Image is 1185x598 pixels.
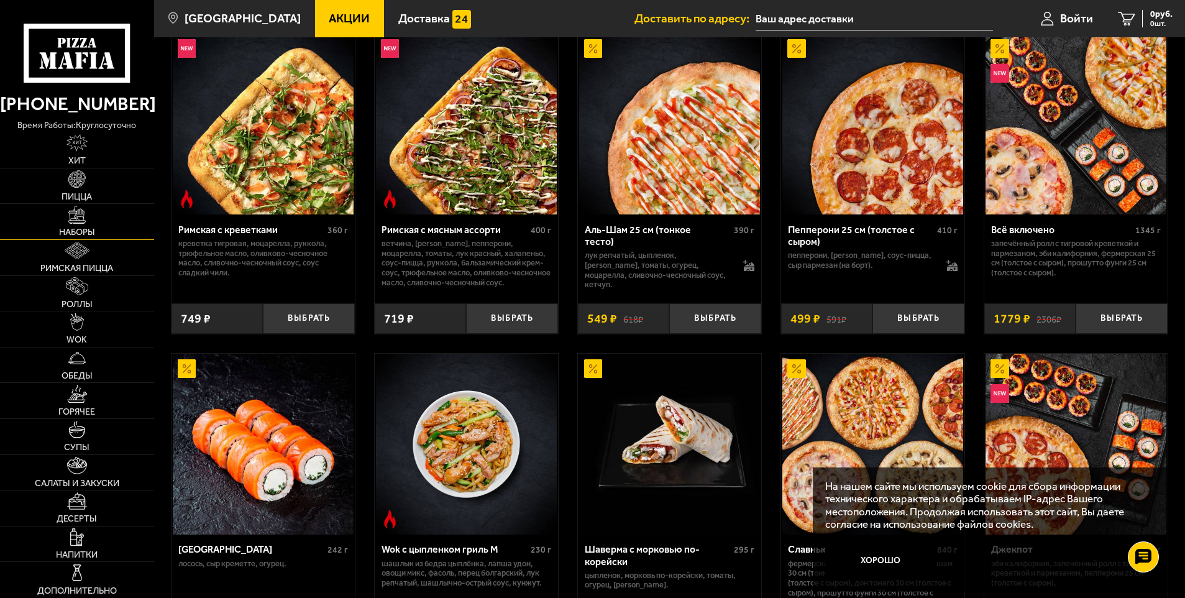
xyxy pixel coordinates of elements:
span: Напитки [56,551,98,559]
a: НовинкаОстрое блюдоРимская с мясным ассорти [375,34,558,214]
span: Салаты и закуски [35,479,119,488]
button: Выбрать [872,303,964,334]
span: 295 г [734,545,754,555]
img: Акционный [787,359,806,378]
span: 749 ₽ [181,313,211,325]
img: Новинка [991,64,1009,83]
div: Wok с цыпленком гриль M [382,543,528,555]
span: 0 руб. [1150,10,1173,19]
img: Акционный [584,39,603,58]
a: АкционныйНовинкаДжекпот [984,354,1168,535]
a: АкционныйАль-Шам 25 см (тонкое тесто) [578,34,761,214]
p: креветка тигровая, моцарелла, руккола, трюфельное масло, оливково-чесночное масло, сливочно-чесно... [178,239,348,278]
img: Пепперони 25 см (толстое с сыром) [782,34,963,214]
a: АкционныйШаверма с морковью по-корейски [578,354,761,535]
span: Десерты [57,515,97,523]
span: Римская пицца [40,264,113,273]
div: Аль-Шам 25 см (тонкое тесто) [585,224,731,247]
button: Выбрать [466,303,558,334]
div: Римская с креветками [178,224,324,236]
div: Римская с мясным ассорти [382,224,528,236]
img: Римская с креветками [173,34,354,214]
span: 1345 г [1135,225,1161,236]
a: АкционныйНовинкаВсё включено [984,34,1168,214]
span: 410 г [937,225,958,236]
input: Ваш адрес доставки [756,7,992,30]
span: Войти [1060,12,1093,24]
span: Супы [64,443,89,452]
p: цыпленок, морковь по-корейски, томаты, огурец, [PERSON_NAME]. [585,571,754,591]
img: Аль-Шам 25 см (тонкое тесто) [579,34,760,214]
img: Акционный [787,39,806,58]
img: Новинка [178,39,196,58]
img: Острое блюдо [381,510,400,528]
span: 1779 ₽ [994,313,1030,325]
a: АкционныйПепперони 25 см (толстое с сыром) [781,34,964,214]
span: WOK [66,336,87,344]
p: Запечённый ролл с тигровой креветкой и пармезаном, Эби Калифорния, Фермерская 25 см (толстое с сы... [991,239,1161,278]
img: Акционный [584,359,603,378]
a: АкционныйФиладельфия [172,354,355,535]
span: 0 шт. [1150,20,1173,27]
s: 591 ₽ [826,313,846,325]
div: Пепперони 25 см (толстое с сыром) [788,224,934,247]
img: Джекпот [986,354,1166,535]
p: шашлык из бедра цыплёнка, лапша удон, овощи микс, фасоль, перец болгарский, лук репчатый, шашлычн... [382,559,551,589]
button: Хорошо [825,543,936,580]
img: Wok с цыпленком гриль M [376,354,557,535]
span: 400 г [531,225,551,236]
s: 618 ₽ [623,313,643,325]
img: Новинка [991,384,1009,403]
img: Острое блюдо [381,190,400,208]
span: 242 г [327,545,348,555]
img: Шаверма с морковью по-корейски [579,354,760,535]
img: Филадельфия [173,354,354,535]
span: Пицца [62,193,92,201]
span: Роллы [62,300,93,309]
img: Острое блюдо [178,190,196,208]
a: Острое блюдоWok с цыпленком гриль M [375,354,558,535]
span: 719 ₽ [384,313,414,325]
span: Обеды [62,372,93,380]
div: [GEOGRAPHIC_DATA] [178,543,324,555]
p: лук репчатый, цыпленок, [PERSON_NAME], томаты, огурец, моцарелла, сливочно-чесночный соус, кетчуп. [585,251,731,290]
div: Всё включено [991,224,1132,236]
p: ветчина, [PERSON_NAME], пепперони, моцарелла, томаты, лук красный, халапеньо, соус-пицца, руккола... [382,239,551,288]
span: Акции [329,12,370,24]
span: 499 ₽ [790,313,820,325]
p: На нашем сайте мы используем cookie для сбора информации технического характера и обрабатываем IP... [825,480,1148,531]
div: Шаверма с морковью по-корейски [585,543,731,567]
img: Акционный [178,359,196,378]
span: Доставить по адресу: [634,12,756,24]
button: Выбрать [263,303,355,334]
span: 549 ₽ [587,313,617,325]
a: АкционныйСлавные парни [781,354,964,535]
span: 230 г [531,545,551,555]
img: 15daf4d41897b9f0e9f617042186c801.svg [452,10,471,29]
img: Акционный [991,359,1009,378]
span: Хит [68,157,86,165]
span: [GEOGRAPHIC_DATA] [185,12,301,24]
p: лосось, Сыр креметте, огурец. [178,559,348,569]
span: 360 г [327,225,348,236]
img: Римская с мясным ассорти [376,34,557,214]
span: Наборы [59,228,95,237]
s: 2306 ₽ [1036,313,1061,325]
div: Славные парни [788,543,929,555]
a: НовинкаОстрое блюдоРимская с креветками [172,34,355,214]
img: Славные парни [782,354,963,535]
span: 390 г [734,225,754,236]
p: пепперони, [PERSON_NAME], соус-пицца, сыр пармезан (на борт). [788,251,935,270]
button: Выбрать [669,303,761,334]
span: Доставка [398,12,450,24]
button: Выбрать [1076,303,1168,334]
img: Акционный [991,39,1009,58]
img: Всё включено [986,34,1166,214]
img: Новинка [381,39,400,58]
span: Дополнительно [37,587,117,596]
span: Горячее [58,408,95,416]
